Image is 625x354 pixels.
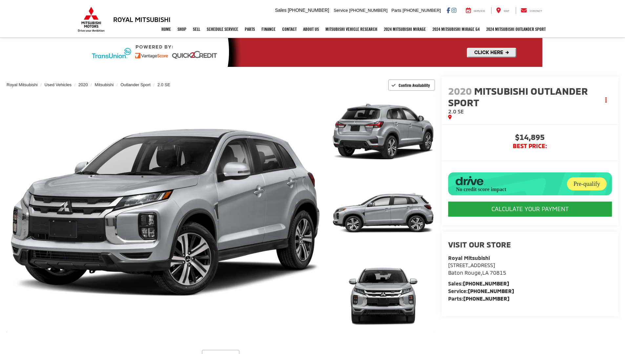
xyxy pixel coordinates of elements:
a: Expand Photo 0 [7,93,324,333]
span: , [448,269,506,276]
button: Actions [600,94,612,106]
span: Baton Rouge [448,269,481,276]
a: Used Vehicles [45,82,72,87]
img: 2020 Mitsubishi Outlander Sport 2.0 SE [330,255,436,334]
a: About Us [300,21,322,37]
strong: Sales: [448,280,509,286]
: CALCULATE YOUR PAYMENT [448,202,612,217]
a: [PHONE_NUMBER] [463,280,509,286]
span: 2.0 SE [448,108,464,114]
a: [PHONE_NUMBER] [468,288,514,294]
a: Outlander Sport [120,82,151,87]
a: Map [491,7,514,14]
a: 2024 Mitsubishi Mirage G4 [429,21,483,37]
span: BEST PRICE: [448,143,612,149]
a: [STREET_ADDRESS] Baton Rouge,LA 70815 [448,262,506,276]
a: Schedule Service: Opens in a new tab [203,21,241,37]
strong: Parts: [448,295,510,302]
a: Mitsubishi Vehicle Research [322,21,381,37]
a: Royal Mitsubishi [7,82,38,87]
span: LA [482,269,489,276]
a: Finance [258,21,279,37]
button: Confirm Availability [388,79,435,91]
span: Parts [391,8,401,13]
a: Service [461,7,490,14]
span: Service [474,10,485,12]
span: Map [504,10,509,12]
span: Sales [275,8,286,13]
h2: Visit our Store [448,240,612,249]
span: [PHONE_NUMBER] [288,8,329,13]
span: Mitsubishi Outlander Sport [448,85,588,108]
a: Shop [174,21,190,37]
a: Instagram: Click to visit our Instagram page [451,8,456,13]
a: Home [158,21,174,37]
span: [PHONE_NUMBER] [349,8,387,13]
a: Expand Photo 1 [331,93,435,171]
span: [PHONE_NUMBER] [403,8,441,13]
a: Parts: Opens in a new tab [241,21,258,37]
strong: Service: [448,288,514,294]
a: 2024 Mitsubishi Outlander SPORT [483,21,549,37]
span: Contact [530,10,542,12]
strong: Royal Mitsubishi [448,255,490,261]
a: 2024 Mitsubishi Mirage [381,21,429,37]
span: [STREET_ADDRESS] [448,262,495,268]
a: Contact [279,21,300,37]
h3: Royal Mitsubishi [113,16,171,23]
img: Mitsubishi [76,7,106,32]
a: 2.0 SE [157,82,170,87]
a: Contact [516,7,547,14]
img: 2020 Mitsubishi Outlander Sport 2.0 SE [330,173,436,253]
a: Mitsubishi [95,82,114,87]
span: $14,895 [448,133,612,143]
a: [PHONE_NUMBER] [463,295,510,302]
span: Service [334,8,348,13]
span: 70815 [490,269,506,276]
a: Expand Photo 2 [331,174,435,252]
img: 2020 Mitsubishi Outlander Sport 2.0 SE [3,92,327,334]
a: Facebook: Click to visit our Facebook page [447,8,450,13]
span: Confirm Availability [399,83,430,88]
a: Sell [190,21,203,37]
a: 2020 [78,82,88,87]
img: 2020 Mitsubishi Outlander Sport 2.0 SE [330,92,436,171]
span: dropdown dots [605,97,607,103]
a: Expand Photo 3 [331,256,435,333]
span: 2020 [448,85,472,97]
img: Quick2Credit [83,38,542,67]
